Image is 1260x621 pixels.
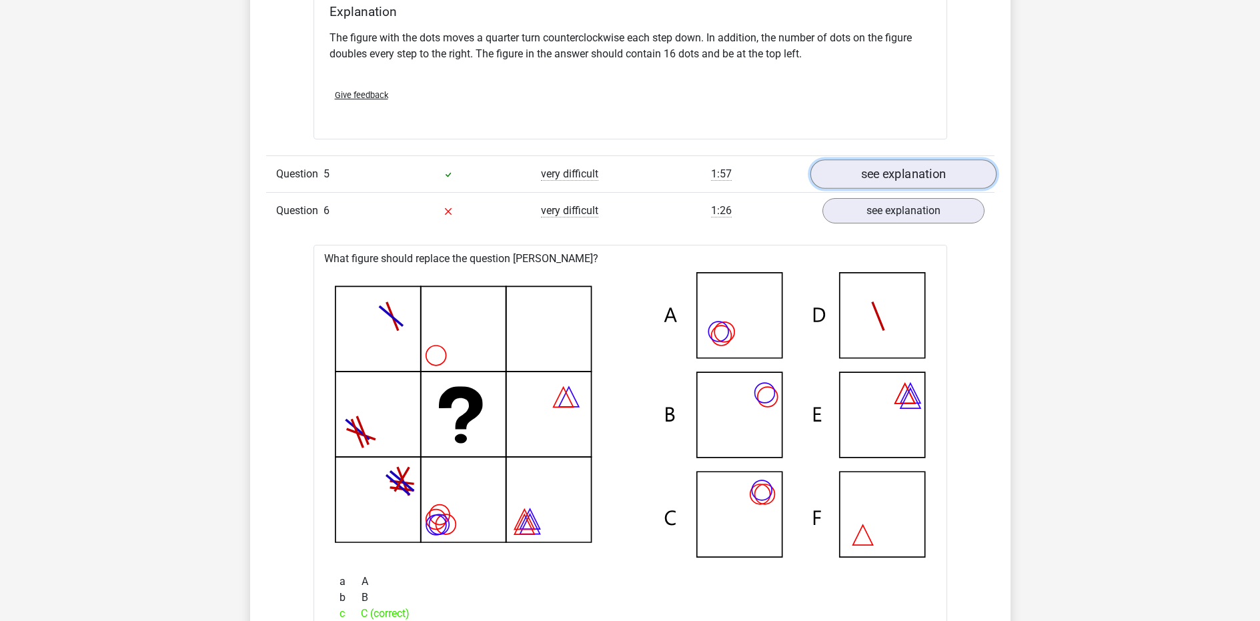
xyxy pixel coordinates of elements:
div: A [330,574,931,590]
span: Question [276,166,324,182]
span: Question [276,203,324,219]
div: B [330,590,931,606]
p: The figure with the dots moves a quarter turn counterclockwise each step down. In addition, the n... [330,30,931,62]
span: Give feedback [335,90,388,100]
h4: Explanation [330,4,931,19]
span: b [340,590,362,606]
span: 1:26 [711,204,732,217]
span: 6 [324,204,330,217]
span: 5 [324,167,330,180]
a: see explanation [810,159,996,189]
span: very difficult [541,204,598,217]
span: 1:57 [711,167,732,181]
span: a [340,574,362,590]
span: very difficult [541,167,598,181]
a: see explanation [822,198,985,223]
